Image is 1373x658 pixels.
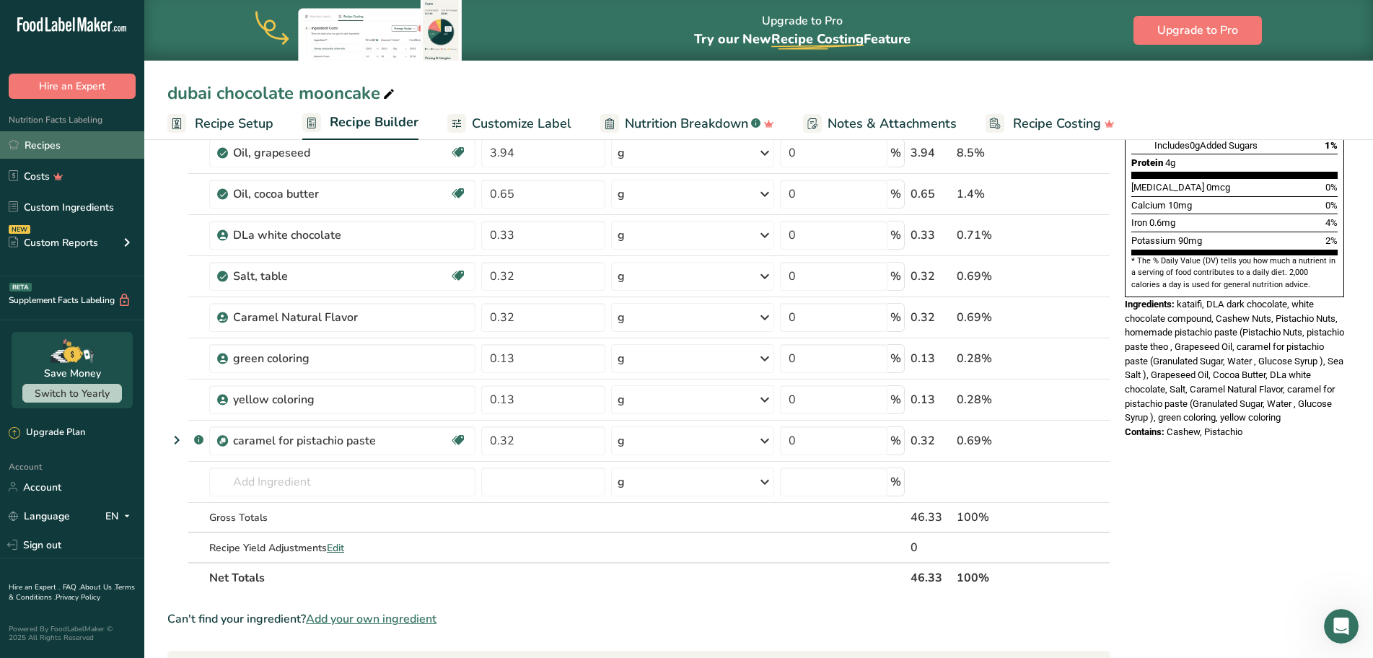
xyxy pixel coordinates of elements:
span: Switch to Yearly [35,387,110,400]
th: Net Totals [206,562,908,592]
div: Caramel Natural Flavor [233,309,413,326]
th: 46.33 [908,562,954,592]
div: g [618,309,625,326]
div: Save Money [44,366,101,381]
a: Privacy Policy [56,592,100,602]
div: Oil, cocoa butter [233,185,413,203]
div: g [618,391,625,408]
span: 4% [1325,217,1338,228]
span: Protein [1131,157,1163,168]
input: Add Ingredient [209,468,475,496]
div: Custom Reports [9,235,98,250]
div: EN [105,507,136,525]
a: Recipe Builder [302,106,418,141]
span: Cashew, Pistachio [1167,426,1242,437]
span: Includes Added Sugars [1154,140,1258,151]
span: Recipe Builder [330,113,418,132]
span: Ingredients: [1125,299,1175,310]
div: 0.65 [911,185,951,203]
div: Gross Totals [209,510,475,525]
button: Switch to Yearly [22,384,122,403]
button: Hire an Expert [9,74,136,99]
th: 100% [954,562,1045,592]
div: 46.33 [911,509,951,526]
a: Recipe Setup [167,108,273,140]
span: [MEDICAL_DATA] [1131,182,1204,193]
span: Calcium [1131,200,1166,211]
div: Salt, table [233,268,413,285]
div: g [618,350,625,367]
div: 0.32 [911,432,951,449]
a: Recipe Costing [986,108,1115,140]
div: Oil, grapeseed [233,144,413,162]
span: Upgrade to Pro [1157,22,1238,39]
div: 3.94 [911,144,951,162]
span: 10mg [1168,200,1192,211]
a: Notes & Attachments [803,108,957,140]
div: 1.4% [957,185,1042,203]
iframe: Intercom live chat [1324,609,1359,644]
img: Sub Recipe [217,436,228,447]
div: g [618,185,625,203]
div: Upgrade to Pro [694,1,911,61]
div: 0.28% [957,391,1042,408]
div: BETA [9,283,32,291]
div: 8.5% [957,144,1042,162]
span: 0% [1325,200,1338,211]
a: Customize Label [447,108,571,140]
div: 0.69% [957,268,1042,285]
div: 0.71% [957,227,1042,244]
div: dubai chocolate mooncake [167,80,398,106]
span: kataifi, DLA dark chocolate, white chocolate compound, Cashew Nuts, Pistachio Nuts, homemade pist... [1125,299,1344,424]
div: Recipe Yield Adjustments [209,540,475,556]
div: g [618,227,625,244]
span: Iron [1131,217,1147,228]
span: Notes & Attachments [828,114,957,133]
a: Nutrition Breakdown [600,108,774,140]
div: 0.32 [911,309,951,326]
div: 100% [957,509,1042,526]
span: Customize Label [472,114,571,133]
span: 90mg [1178,235,1202,246]
a: Hire an Expert . [9,582,60,592]
button: Upgrade to Pro [1133,16,1262,45]
span: 0% [1325,182,1338,193]
div: g [618,144,625,162]
a: FAQ . [63,582,80,592]
span: Add your own ingredient [306,610,437,628]
div: 0.33 [911,227,951,244]
div: NEW [9,225,30,234]
span: Recipe Costing [1013,114,1101,133]
span: Nutrition Breakdown [625,114,748,133]
span: Recipe Costing [771,30,864,48]
div: 0.69% [957,309,1042,326]
div: caramel for pistachio paste [233,432,413,449]
div: 0.32 [911,268,951,285]
span: Potassium [1131,235,1176,246]
a: Language [9,504,70,529]
div: 0.13 [911,391,951,408]
div: 0.69% [957,432,1042,449]
div: g [618,268,625,285]
div: 0 [911,539,951,556]
span: Contains: [1125,426,1164,437]
span: 2% [1325,235,1338,246]
a: Terms & Conditions . [9,582,135,602]
div: 0.28% [957,350,1042,367]
div: g [618,473,625,491]
span: Edit [327,541,344,555]
span: 0.6mg [1149,217,1175,228]
div: DLa white chocolate [233,227,413,244]
div: Powered By FoodLabelMaker © 2025 All Rights Reserved [9,625,136,642]
div: green coloring [233,350,413,367]
div: yellow coloring [233,391,413,408]
span: 0g [1190,140,1200,151]
span: Try our New Feature [694,30,911,48]
div: Can't find your ingredient? [167,610,1110,628]
section: * The % Daily Value (DV) tells you how much a nutrient in a serving of food contributes to a dail... [1131,255,1338,291]
div: Upgrade Plan [9,426,85,440]
div: 0.13 [911,350,951,367]
span: 0mcg [1206,182,1230,193]
span: Recipe Setup [195,114,273,133]
span: 4g [1165,157,1175,168]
